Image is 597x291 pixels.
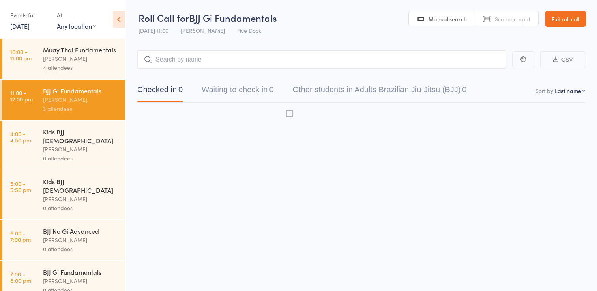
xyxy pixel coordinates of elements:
[2,39,125,79] a: 10:00 -11:00 amMuay Thai Fundamentals[PERSON_NAME]4 attendees
[462,85,466,94] div: 0
[429,15,467,23] span: Manual search
[202,81,273,102] button: Waiting to check in0
[138,11,189,24] span: Roll Call for
[10,271,31,284] time: 7:00 - 8:00 pm
[10,230,31,242] time: 6:00 - 7:00 pm
[178,85,183,94] div: 0
[57,22,96,30] div: Any location
[2,170,125,219] a: 5:00 -5:50 pmKids BJJ [DEMOGRAPHIC_DATA][PERSON_NAME]0 attendees
[10,180,31,193] time: 5:00 - 5:50 pm
[43,145,118,154] div: [PERSON_NAME]
[43,63,118,72] div: 4 attendees
[43,203,118,213] div: 0 attendees
[43,86,118,95] div: BJJ Gi Fundamentals
[237,26,261,34] span: Five Dock
[10,9,49,22] div: Events for
[2,121,125,170] a: 4:00 -4:50 pmKids BJJ [DEMOGRAPHIC_DATA][PERSON_NAME]0 attendees
[43,54,118,63] div: [PERSON_NAME]
[43,177,118,194] div: Kids BJJ [DEMOGRAPHIC_DATA]
[43,235,118,244] div: [PERSON_NAME]
[10,22,30,30] a: [DATE]
[545,11,586,27] a: Exit roll call
[43,127,118,145] div: Kids BJJ [DEMOGRAPHIC_DATA]
[535,87,553,95] label: Sort by
[2,220,125,260] a: 6:00 -7:00 pmBJJ No Gi Advanced[PERSON_NAME]0 attendees
[10,131,31,143] time: 4:00 - 4:50 pm
[43,95,118,104] div: [PERSON_NAME]
[269,85,273,94] div: 0
[43,244,118,254] div: 0 attendees
[181,26,225,34] span: [PERSON_NAME]
[43,276,118,285] div: [PERSON_NAME]
[555,87,581,95] div: Last name
[43,194,118,203] div: [PERSON_NAME]
[189,11,277,24] span: BJJ Gi Fundamentals
[137,81,183,102] button: Checked in0
[43,268,118,276] div: BJJ Gi Fundamentals
[137,50,506,69] input: Search by name
[10,48,32,61] time: 10:00 - 11:00 am
[540,51,585,68] button: CSV
[138,26,168,34] span: [DATE] 11:00
[43,45,118,54] div: Muay Thai Fundamentals
[43,104,118,113] div: 3 attendees
[43,154,118,163] div: 0 attendees
[10,90,33,102] time: 11:00 - 12:00 pm
[2,80,125,120] a: 11:00 -12:00 pmBJJ Gi Fundamentals[PERSON_NAME]3 attendees
[495,15,530,23] span: Scanner input
[292,81,466,102] button: Other students in Adults Brazilian Jiu-Jitsu (BJJ)0
[57,9,96,22] div: At
[43,227,118,235] div: BJJ No Gi Advanced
